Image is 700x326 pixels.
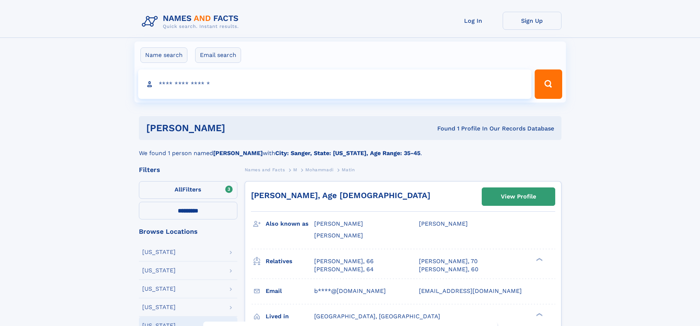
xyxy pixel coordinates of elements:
[195,47,241,63] label: Email search
[266,218,314,230] h3: Also known as
[142,304,176,310] div: [US_STATE]
[175,186,182,193] span: All
[293,165,297,174] a: M
[293,167,297,172] span: M
[331,125,554,133] div: Found 1 Profile In Our Records Database
[314,220,363,227] span: [PERSON_NAME]
[139,12,245,32] img: Logo Names and Facts
[275,150,420,157] b: City: Sanger, State: [US_STATE], Age Range: 35-45
[444,12,503,30] a: Log In
[342,167,355,172] span: Matin
[146,123,331,133] h1: [PERSON_NAME]
[503,12,561,30] a: Sign Up
[140,47,187,63] label: Name search
[266,255,314,268] h3: Relatives
[314,313,440,320] span: [GEOGRAPHIC_DATA], [GEOGRAPHIC_DATA]
[142,268,176,273] div: [US_STATE]
[419,220,468,227] span: [PERSON_NAME]
[139,166,237,173] div: Filters
[314,257,374,265] a: [PERSON_NAME], 66
[139,140,561,158] div: We found 1 person named with .
[419,257,478,265] a: [PERSON_NAME], 70
[534,257,543,262] div: ❯
[314,232,363,239] span: [PERSON_NAME]
[213,150,263,157] b: [PERSON_NAME]
[305,167,333,172] span: Mohammadi
[266,310,314,323] h3: Lived in
[138,69,532,99] input: search input
[501,188,536,205] div: View Profile
[535,69,562,99] button: Search Button
[534,312,543,317] div: ❯
[139,181,237,199] label: Filters
[139,228,237,235] div: Browse Locations
[314,265,374,273] a: [PERSON_NAME], 64
[419,287,522,294] span: [EMAIL_ADDRESS][DOMAIN_NAME]
[142,249,176,255] div: [US_STATE]
[142,286,176,292] div: [US_STATE]
[419,265,478,273] a: [PERSON_NAME], 60
[482,188,555,205] a: View Profile
[245,165,285,174] a: Names and Facts
[266,285,314,297] h3: Email
[305,165,333,174] a: Mohammadi
[251,191,430,200] a: [PERSON_NAME], Age [DEMOGRAPHIC_DATA]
